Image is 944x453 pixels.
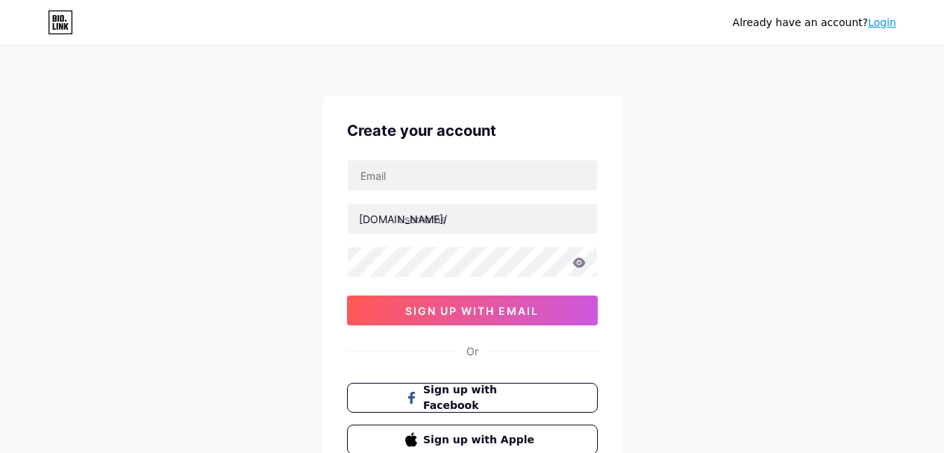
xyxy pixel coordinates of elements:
[347,383,598,413] button: Sign up with Facebook
[423,382,539,413] span: Sign up with Facebook
[347,296,598,325] button: sign up with email
[423,432,539,448] span: Sign up with Apple
[348,160,597,190] input: Email
[359,211,447,227] div: [DOMAIN_NAME]/
[347,119,598,142] div: Create your account
[348,204,597,234] input: username
[733,15,896,31] div: Already have an account?
[466,343,478,359] div: Or
[868,16,896,28] a: Login
[405,304,539,317] span: sign up with email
